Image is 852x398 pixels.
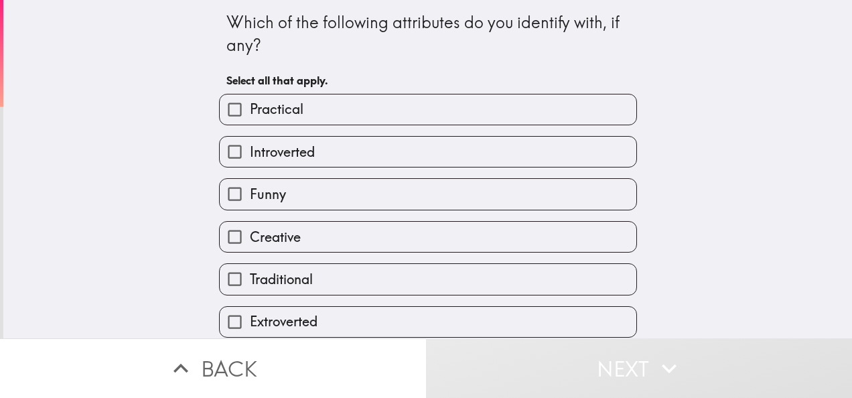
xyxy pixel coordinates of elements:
button: Introverted [220,137,636,167]
button: Funny [220,179,636,209]
span: Funny [250,185,286,204]
span: Extroverted [250,312,317,331]
span: Introverted [250,143,315,161]
button: Practical [220,94,636,125]
div: Which of the following attributes do you identify with, if any? [226,11,630,56]
button: Creative [220,222,636,252]
h6: Select all that apply. [226,73,630,88]
span: Practical [250,100,303,119]
button: Traditional [220,264,636,294]
button: Next [426,338,852,398]
button: Extroverted [220,307,636,337]
span: Creative [250,228,301,247]
span: Traditional [250,270,313,289]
